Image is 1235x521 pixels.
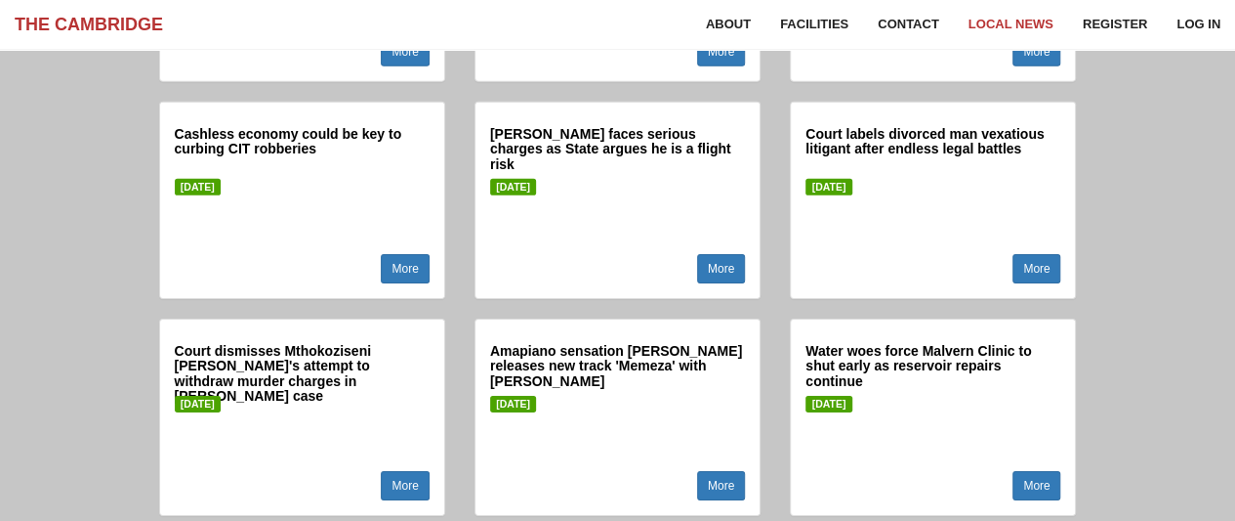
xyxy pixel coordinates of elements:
[175,344,430,383] h5: Court dismisses Mthokoziseni [PERSON_NAME]'s attempt to withdraw murder charges in [PERSON_NAME] ...
[381,471,429,500] a: More
[175,396,221,412] span: [DATE]
[805,179,851,195] span: [DATE]
[175,127,430,166] h5: Cashless economy could be key to curbing CIT robberies
[490,127,745,166] h5: [PERSON_NAME] faces serious charges as State argues he is a flight risk
[381,37,429,66] a: More
[805,344,1060,383] h5: Water woes force Malvern Clinic to shut early as reservoir repairs continue
[490,344,745,383] h5: Amapiano sensation [PERSON_NAME] releases new track 'Memeza' with [PERSON_NAME]
[490,396,536,412] span: [DATE]
[490,179,536,195] span: [DATE]
[697,254,745,283] a: More
[805,396,851,412] span: [DATE]
[1012,471,1060,500] a: More
[1012,254,1060,283] a: More
[175,179,221,195] span: [DATE]
[697,37,745,66] a: More
[805,127,1060,166] h5: Court labels divorced man vexatious litigant after endless legal battles
[1012,37,1060,66] a: More
[697,471,745,500] a: More
[381,254,429,283] a: More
